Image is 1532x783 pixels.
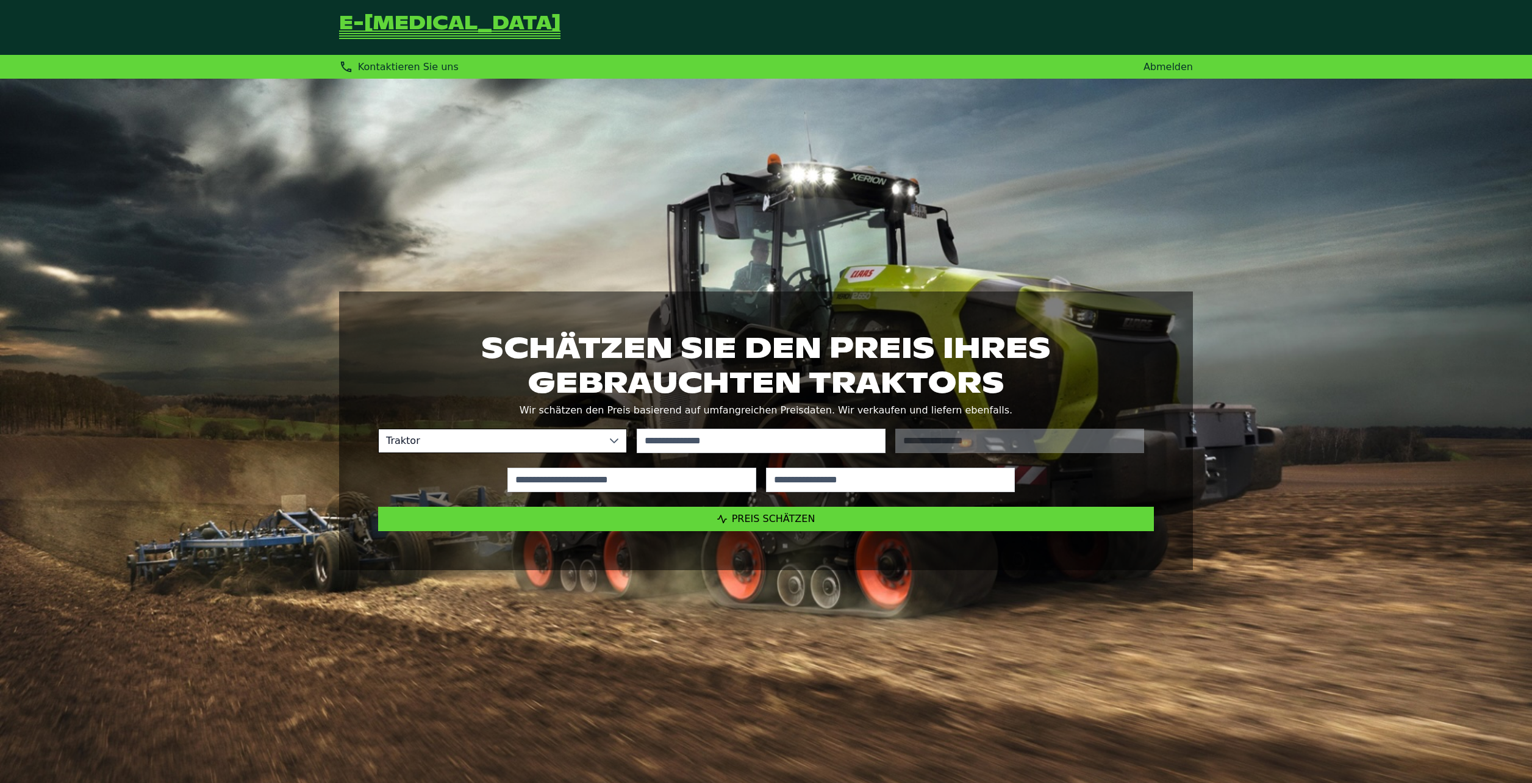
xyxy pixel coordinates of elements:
a: Abmelden [1144,61,1193,73]
span: Preis schätzen [732,513,815,524]
div: Kontaktieren Sie uns [339,60,459,74]
h1: Schätzen Sie den Preis Ihres gebrauchten Traktors [378,331,1154,399]
a: Zurück zur Startseite [339,15,560,40]
p: Wir schätzen den Preis basierend auf umfangreichen Preisdaten. Wir verkaufen und liefern ebenfalls. [378,402,1154,419]
span: Traktor [379,429,602,452]
button: Preis schätzen [378,507,1154,531]
span: Kontaktieren Sie uns [358,61,459,73]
